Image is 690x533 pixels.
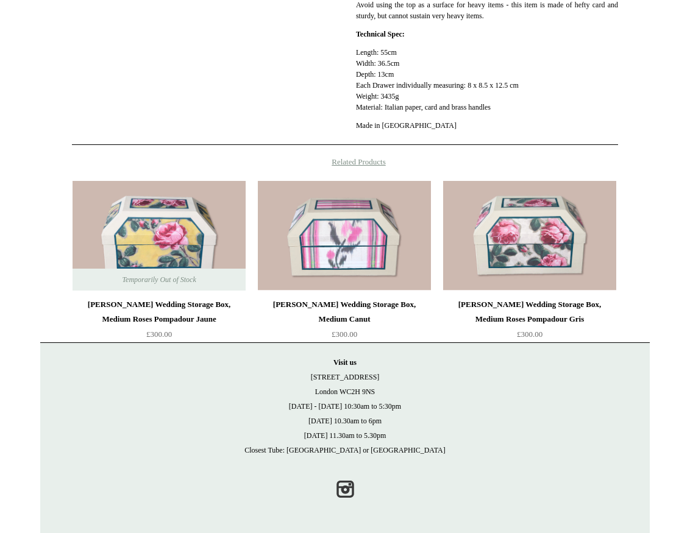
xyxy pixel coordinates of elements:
img: Antoinette Poisson Wedding Storage Box, Medium Roses Pompadour Gris [443,181,616,291]
span: Temporarily Out of Stock [110,269,208,291]
a: Instagram [332,476,358,503]
img: Antoinette Poisson Wedding Storage Box, Medium Canut [258,181,431,291]
span: £300.00 [517,330,542,339]
h4: Related Products [40,157,650,167]
a: [PERSON_NAME] Wedding Storage Box, Medium Roses Pompadour Gris £300.00 [443,297,616,347]
strong: Technical Spec: [356,30,405,38]
p: Made in [GEOGRAPHIC_DATA] [356,120,618,131]
a: Antoinette Poisson Wedding Storage Box, Medium Canut Antoinette Poisson Wedding Storage Box, Medi... [258,181,431,291]
a: [PERSON_NAME] Wedding Storage Box, Medium Canut £300.00 [258,297,431,347]
span: £300.00 [332,330,357,339]
p: [STREET_ADDRESS] London WC2H 9NS [DATE] - [DATE] 10:30am to 5:30pm [DATE] 10.30am to 6pm [DATE] 1... [52,355,638,457]
div: [PERSON_NAME] Wedding Storage Box, Medium Roses Pompadour Gris [446,297,613,327]
div: [PERSON_NAME] Wedding Storage Box, Medium Canut [261,297,428,327]
a: [PERSON_NAME] Wedding Storage Box, Medium Roses Pompadour Jaune £300.00 [73,297,246,347]
span: £300.00 [146,330,172,339]
strong: Visit us [333,358,357,367]
a: Antoinette Poisson Wedding Storage Box, Medium Roses Pompadour Gris Antoinette Poisson Wedding St... [443,181,616,291]
p: Length: 55cm Width: 36.5cm Depth: 13cm Each Drawer individually measuring: 8 x 8.5 x 12.5 cm Weig... [356,47,618,113]
img: Antoinette Poisson Wedding Storage Box, Medium Roses Pompadour Jaune [73,181,246,291]
div: [PERSON_NAME] Wedding Storage Box, Medium Roses Pompadour Jaune [76,297,243,327]
a: Antoinette Poisson Wedding Storage Box, Medium Roses Pompadour Jaune Antoinette Poisson Wedding S... [73,181,246,291]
